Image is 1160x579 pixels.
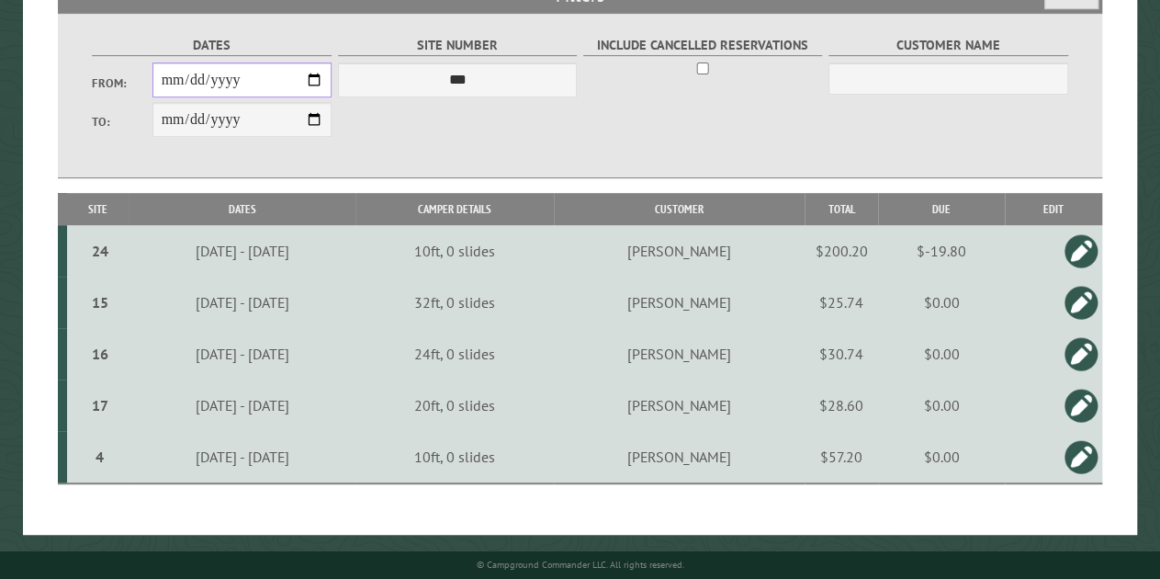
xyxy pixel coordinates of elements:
div: [DATE] - [DATE] [131,242,353,260]
th: Customer [554,193,805,225]
td: $25.74 [805,277,878,328]
label: Customer Name [828,35,1068,56]
td: [PERSON_NAME] [554,225,805,277]
label: Include Cancelled Reservations [583,35,823,56]
td: $0.00 [878,328,1005,380]
td: 10ft, 0 slides [355,225,554,277]
div: [DATE] - [DATE] [131,293,353,312]
td: $30.74 [805,328,878,380]
th: Camper Details [355,193,554,225]
td: 20ft, 0 slides [355,380,554,431]
td: $0.00 [878,431,1005,483]
td: 32ft, 0 slides [355,277,554,328]
td: $0.00 [878,277,1005,328]
td: $-19.80 [878,225,1005,277]
div: [DATE] - [DATE] [131,345,353,363]
td: $200.20 [805,225,878,277]
th: Site [67,193,129,225]
td: $0.00 [878,380,1005,431]
td: [PERSON_NAME] [554,431,805,483]
div: 15 [74,293,126,312]
div: 16 [74,345,126,363]
td: [PERSON_NAME] [554,277,805,328]
td: 10ft, 0 slides [355,431,554,483]
label: Dates [92,35,332,56]
th: Due [878,193,1005,225]
label: To: [92,113,152,131]
td: 24ft, 0 slides [355,328,554,380]
div: [DATE] - [DATE] [131,448,353,466]
td: $57.20 [805,431,878,483]
td: [PERSON_NAME] [554,380,805,431]
div: 17 [74,396,126,414]
div: 24 [74,242,126,260]
label: From: [92,74,152,92]
div: [DATE] - [DATE] [131,396,353,414]
th: Total [805,193,878,225]
label: Site Number [338,35,578,56]
small: © Campground Commander LLC. All rights reserved. [477,559,684,571]
div: 4 [74,448,126,466]
td: [PERSON_NAME] [554,328,805,380]
td: $28.60 [805,380,878,431]
th: Dates [129,193,356,225]
th: Edit [1005,193,1102,225]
